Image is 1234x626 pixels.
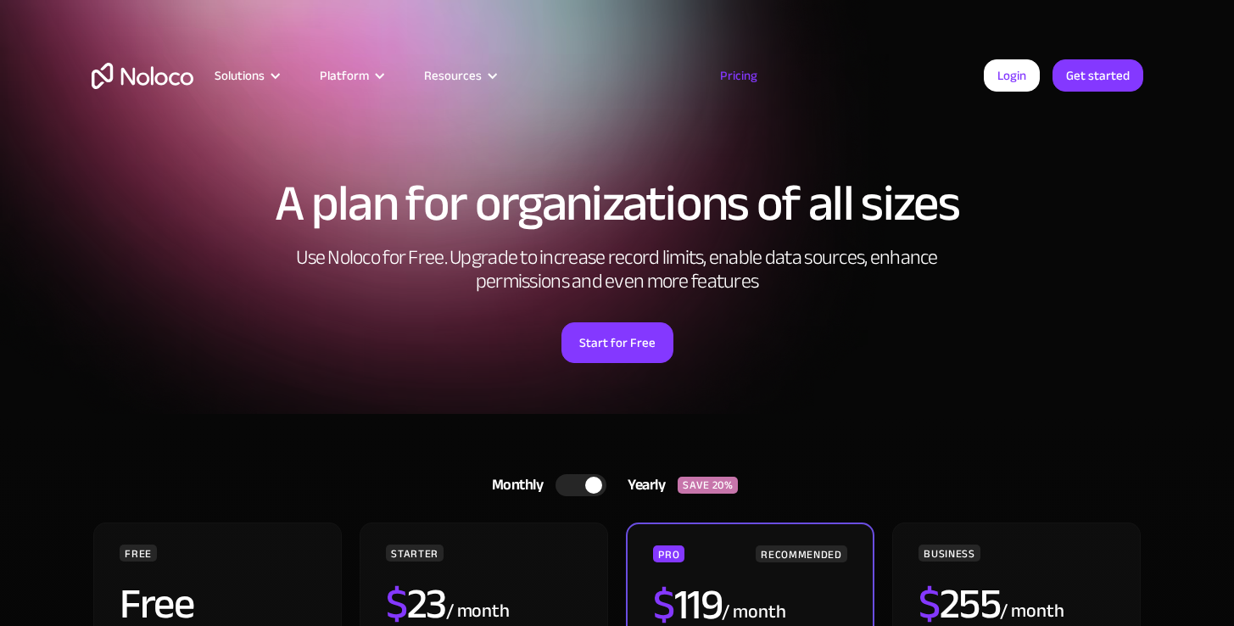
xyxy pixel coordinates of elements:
div: Monthly [471,472,556,498]
div: / month [446,598,510,625]
div: Solutions [193,64,299,87]
h2: 255 [919,583,1000,625]
div: / month [722,599,785,626]
div: Resources [424,64,482,87]
h2: 119 [653,584,722,626]
div: Solutions [215,64,265,87]
a: Login [984,59,1040,92]
div: Yearly [606,472,678,498]
div: Platform [299,64,403,87]
div: Platform [320,64,369,87]
h2: Free [120,583,193,625]
a: home [92,63,193,89]
a: Start for Free [561,322,673,363]
div: Resources [403,64,516,87]
div: / month [1000,598,1064,625]
div: RECOMMENDED [756,545,846,562]
div: PRO [653,545,684,562]
div: SAVE 20% [678,477,738,494]
h2: 23 [386,583,446,625]
a: Pricing [699,64,779,87]
div: BUSINESS [919,545,980,562]
div: STARTER [386,545,443,562]
h2: Use Noloco for Free. Upgrade to increase record limits, enable data sources, enhance permissions ... [278,246,957,293]
a: Get started [1053,59,1143,92]
h1: A plan for organizations of all sizes [92,178,1143,229]
div: FREE [120,545,157,562]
